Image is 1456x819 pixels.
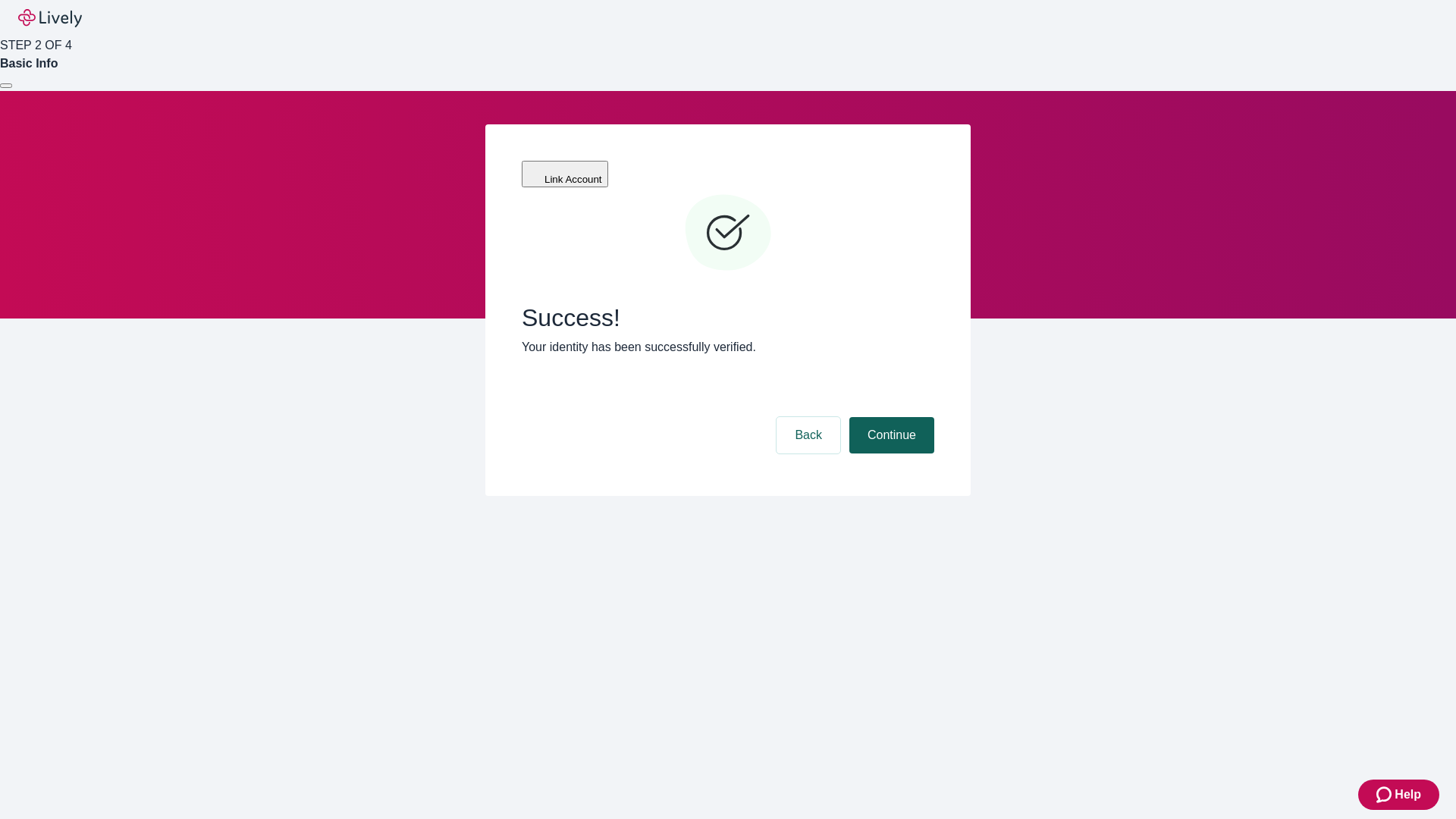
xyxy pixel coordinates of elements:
p: Your identity has been successfully verified. [522,338,934,356]
svg: Zendesk support icon [1376,786,1395,804]
svg: Checkmark icon [682,188,773,279]
span: Success! [522,303,934,332]
span: Help [1395,786,1421,804]
button: Link Account [522,161,608,187]
button: Zendesk support iconHelp [1358,780,1439,810]
button: Continue [849,417,934,453]
button: Back [777,417,840,453]
img: Lively [18,9,82,27]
